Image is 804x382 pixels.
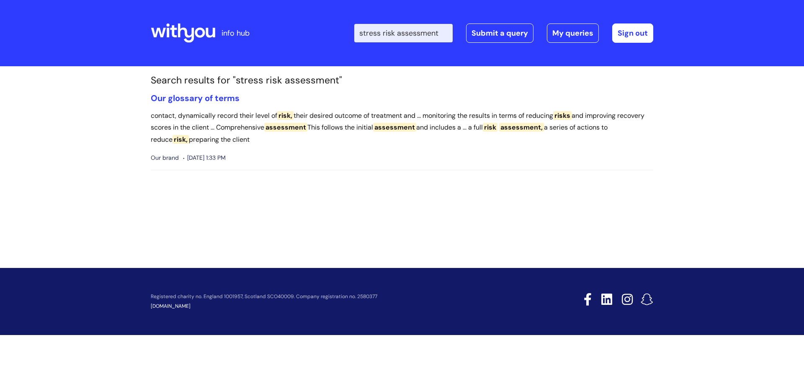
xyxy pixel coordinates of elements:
span: risks [553,111,572,120]
h1: Search results for "stress risk assessment" [151,75,653,86]
a: Sign out [612,23,653,43]
a: Our glossary of terms [151,93,240,104]
span: assessment [373,123,416,132]
span: assessment, [499,123,544,132]
input: Search [354,24,453,42]
p: info hub [222,26,250,40]
p: contact, dynamically record their level of their desired outcome of treatment and ... monitoring ... [151,110,653,146]
a: My queries [547,23,599,43]
div: | - [354,23,653,43]
p: Registered charity no. England 1001957, Scotland SCO40009. Company registration no. 2580377 [151,294,524,299]
a: [DOMAIN_NAME] [151,303,191,309]
span: risk, [173,135,189,144]
span: [DATE] 1:33 PM [183,153,226,163]
span: risk, [277,111,294,120]
span: Our brand [151,153,179,163]
a: Submit a query [466,23,533,43]
span: risk [483,123,497,132]
span: assessment [264,123,307,132]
